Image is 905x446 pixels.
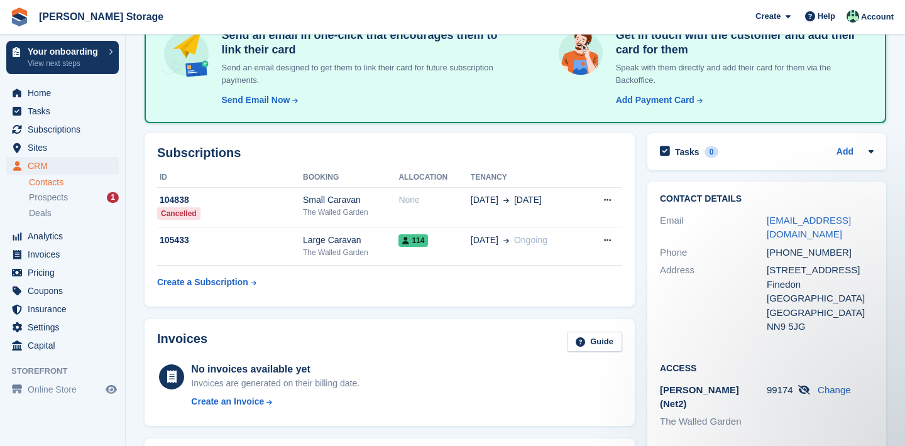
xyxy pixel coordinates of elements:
span: Capital [28,337,103,354]
div: 0 [705,146,719,158]
div: 105433 [157,234,303,247]
a: menu [6,246,119,263]
h2: Invoices [157,332,207,352]
a: Your onboarding View next steps [6,41,119,74]
div: NN9 5JG [767,320,874,334]
a: Change [818,384,851,395]
span: Tasks [28,102,103,120]
span: Analytics [28,227,103,245]
a: menu [6,157,119,175]
span: [DATE] [514,193,542,207]
a: menu [6,381,119,398]
a: Add [836,145,853,160]
div: [STREET_ADDRESS] [767,263,874,278]
p: Send an email designed to get them to link their card for future subscription payments. [217,62,506,86]
div: Create an Invoice [191,395,264,408]
div: [PHONE_NUMBER] [767,246,874,260]
div: [GEOGRAPHIC_DATA] [767,291,874,306]
a: Contacts [29,177,119,188]
div: Create a Subscription [157,276,248,289]
span: Online Store [28,381,103,398]
span: Deals [29,207,52,219]
img: stora-icon-8386f47178a22dfd0bd8f6a31ec36ba5ce8667c1dd55bd0f319d3a0aa187defe.svg [10,8,29,26]
a: menu [6,318,119,336]
a: menu [6,139,119,156]
a: Preview store [104,382,119,397]
span: Subscriptions [28,121,103,138]
div: The Walled Garden [303,207,398,218]
span: Help [818,10,835,23]
div: Phone [660,246,767,260]
span: 99174 [767,384,793,395]
span: Create [755,10,781,23]
img: send-email-b5881ef4c8f827a638e46e229e590028c7e36e3a6c99d2365469aff88783de13.svg [161,28,212,79]
th: Tenancy [471,168,584,188]
span: Ongoing [514,235,547,245]
span: Prospects [29,192,68,204]
a: Create an Invoice [191,395,359,408]
div: Send Email Now [222,94,290,107]
p: View next steps [28,58,102,69]
div: Add Payment Card [616,94,694,107]
a: menu [6,102,119,120]
span: [PERSON_NAME] (Net2) [660,384,739,410]
h2: Tasks [675,146,699,158]
th: Booking [303,168,398,188]
span: [DATE] [471,234,498,247]
div: 104838 [157,193,303,207]
a: menu [6,282,119,300]
a: [EMAIL_ADDRESS][DOMAIN_NAME] [767,215,851,240]
h2: Subscriptions [157,146,622,160]
img: get-in-touch-e3e95b6451f4e49772a6039d3abdde126589d6f45a760754adfa51be33bf0f70.svg [556,28,605,78]
h4: Get in touch with the customer and add their card for them [611,28,870,57]
img: Nicholas Pain [847,10,859,23]
span: Storefront [11,365,125,378]
span: [DATE] [471,193,498,207]
a: Create a Subscription [157,271,256,294]
h4: Send an email in one-click that encourages them to link their card [217,28,506,57]
div: The Walled Garden [303,247,398,258]
div: Address [660,263,767,334]
div: No invoices available yet [191,362,359,377]
th: ID [157,168,303,188]
p: Speak with them directly and add their card for them via the Backoffice. [611,62,870,86]
a: menu [6,227,119,245]
a: Add Payment Card [611,94,704,107]
li: The Walled Garden [660,415,767,429]
div: Invoices are generated on their billing date. [191,377,359,390]
div: Email [660,214,767,242]
span: 114 [398,234,428,247]
a: menu [6,264,119,281]
th: Allocation [398,168,470,188]
a: [PERSON_NAME] Storage [34,6,168,27]
span: Coupons [28,282,103,300]
span: Settings [28,318,103,336]
a: Guide [567,332,622,352]
span: Account [861,11,894,23]
span: CRM [28,157,103,175]
h2: Access [660,361,874,374]
a: Prospects 1 [29,191,119,204]
a: menu [6,84,119,102]
div: Cancelled [157,207,200,220]
a: Deals [29,207,119,220]
span: Pricing [28,264,103,281]
a: menu [6,300,119,318]
span: Insurance [28,300,103,318]
div: None [398,193,470,207]
div: Finedon [767,278,874,292]
span: Invoices [28,246,103,263]
div: Large Caravan [303,234,398,247]
div: [GEOGRAPHIC_DATA] [767,306,874,320]
h2: Contact Details [660,194,874,204]
span: Sites [28,139,103,156]
a: menu [6,121,119,138]
div: 1 [107,192,119,203]
span: Home [28,84,103,102]
p: Your onboarding [28,47,102,56]
a: menu [6,337,119,354]
div: Small Caravan [303,193,398,207]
